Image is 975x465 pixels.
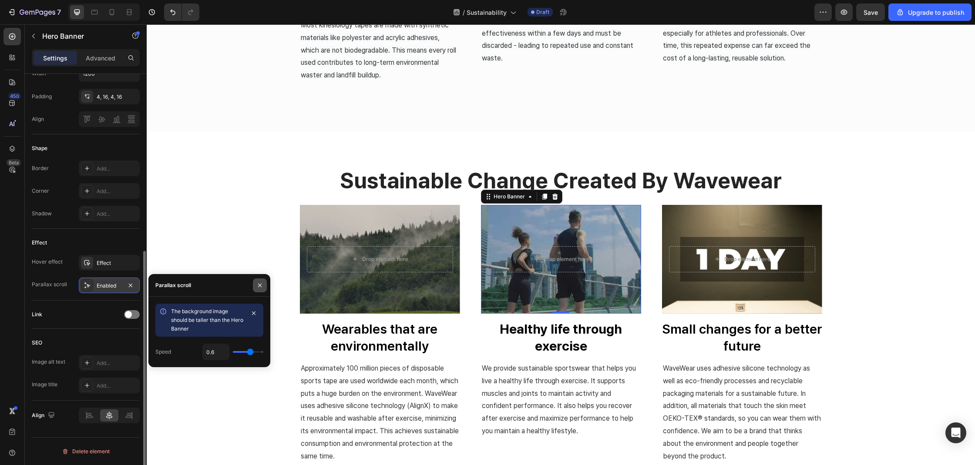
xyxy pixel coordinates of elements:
[43,54,67,63] p: Settings
[515,181,676,289] div: Background Image
[353,297,475,329] strong: Healthy life through exercise
[97,359,138,367] div: Add...
[153,142,676,170] h2: sustainable change created by wavewear
[97,165,138,173] div: Add...
[153,181,313,289] div: Background Image
[171,308,243,332] span: The background image should be taller than the Hero Banner
[153,181,313,289] div: Overlay
[334,181,494,289] div: Overlay
[888,3,972,21] button: Upgrade to publish
[42,31,116,41] p: Hero Banner
[516,340,674,436] span: WaveWear uses adhesive silicone technology as well as eco-friendly processes and recyclable packa...
[164,3,199,21] div: Undo/Redo
[397,231,443,238] div: Drop element here
[32,311,42,318] div: Link
[32,381,57,388] div: Image title
[32,144,47,152] div: Shape
[345,168,380,176] div: Hero Banner
[32,358,65,366] div: Image alt text
[515,181,676,289] div: Overlay
[463,8,465,17] span: /
[97,282,122,290] div: Enabled
[154,340,312,436] span: Approximately 100 million pieces of disposable sports tape are used worldwide each month, which p...
[32,339,42,347] div: SEO
[62,446,110,457] div: Delete element
[467,8,507,17] span: Sustainability
[155,281,191,289] div: Parallax scroll
[945,422,966,443] div: Open Intercom Messenger
[32,164,49,172] div: Border
[86,54,115,63] p: Advanced
[97,210,138,218] div: Add...
[32,210,52,217] div: Shadow
[578,231,624,238] div: Drop element here
[335,340,489,411] span: We provide sustainable sportswear that helps you live a healthy life through exercise. It support...
[215,231,262,238] div: Drop element here
[97,187,138,195] div: Add...
[32,187,49,195] div: Corner
[57,7,61,17] p: 7
[97,259,138,267] div: Effect
[32,410,57,422] div: Align
[97,93,138,101] div: 4, 16, 4, 16
[155,348,171,356] div: Speed
[32,445,140,458] button: Delete element
[153,296,313,330] button: <p>Wearables that are environmentally</p>
[32,258,63,266] div: Hover effect
[7,159,21,166] div: Beta
[515,296,676,330] p: Small changes for a better future
[334,181,494,289] div: Background Image
[8,93,21,100] div: 450
[334,296,494,330] button: <p><strong>Healthy life through exercise</strong></p>
[856,3,885,21] button: Save
[97,382,138,390] div: Add...
[3,3,65,21] button: 7
[32,93,52,100] div: Padding
[32,281,67,288] div: Parallax scroll
[536,8,549,16] span: Draft
[153,296,313,330] p: Wearables that are environmentally
[147,24,975,465] iframe: Design area
[203,344,229,360] input: Auto
[32,239,47,247] div: Effect
[515,296,676,330] button: <p>Small changes for a better future</p>
[864,9,878,16] span: Save
[896,8,964,17] div: Upgrade to publish
[32,115,44,123] div: Align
